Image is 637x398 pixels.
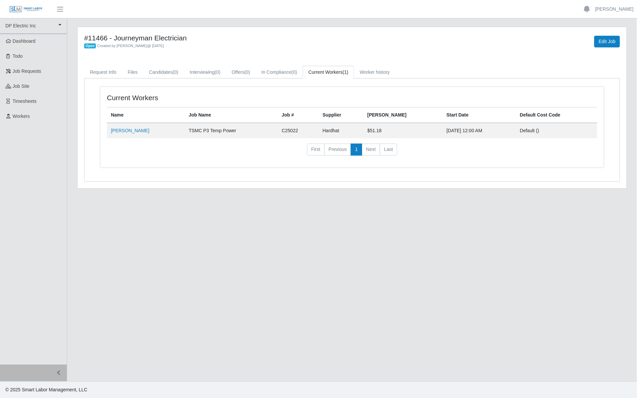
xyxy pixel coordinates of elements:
[443,108,516,123] th: Start Date
[343,69,348,75] span: (1)
[516,108,597,123] th: Default Cost Code
[107,144,597,161] nav: pagination
[291,69,297,75] span: (0)
[9,6,43,13] img: SLM Logo
[5,387,87,392] span: © 2025 Smart Labor Management, LLC
[443,123,516,138] td: [DATE] 12:00 AM
[143,66,184,79] a: Candidates
[245,69,250,75] span: (0)
[13,38,36,44] span: Dashboard
[13,98,37,104] span: Timesheets
[184,66,226,79] a: Interviewing
[354,66,395,79] a: Worker history
[107,108,185,123] th: Name
[226,66,256,79] a: Offers
[303,66,354,79] a: Current Workers
[594,36,620,47] a: Edit Job
[516,123,597,138] td: Default ()
[351,144,362,156] a: 1
[13,114,30,119] span: Workers
[278,123,318,138] td: C25022
[319,108,363,123] th: Supplier
[215,69,220,75] span: (0)
[173,69,178,75] span: (0)
[122,66,143,79] a: Files
[256,66,303,79] a: In Compliance
[363,108,443,123] th: [PERSON_NAME]
[84,43,96,49] span: Open
[107,93,305,102] h4: Current Workers
[13,83,30,89] span: job site
[185,108,278,123] th: Job Name
[595,6,634,13] a: [PERSON_NAME]
[278,108,318,123] th: Job #
[319,123,363,138] td: Hardhat
[363,123,443,138] td: $51.18
[13,68,41,74] span: Job Requests
[97,44,164,48] span: Created by [PERSON_NAME] @ [DATE]
[84,66,122,79] a: Request Info
[111,128,149,133] a: [PERSON_NAME]
[185,123,278,138] td: TSMC P3 Temp Power
[84,34,392,42] h4: #11466 - Journeyman Electrician
[13,53,23,59] span: Todo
